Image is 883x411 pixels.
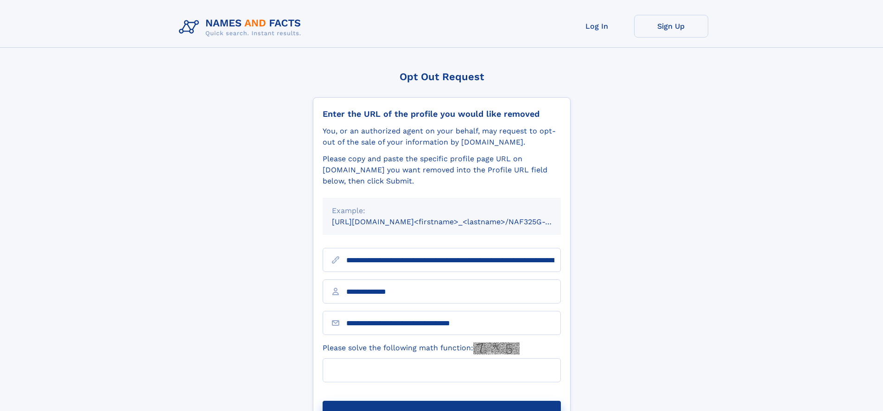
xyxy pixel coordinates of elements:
[560,15,634,38] a: Log In
[634,15,708,38] a: Sign Up
[323,109,561,119] div: Enter the URL of the profile you would like removed
[332,217,578,226] small: [URL][DOMAIN_NAME]<firstname>_<lastname>/NAF325G-xxxxxxxx
[313,71,571,82] div: Opt Out Request
[323,342,520,354] label: Please solve the following math function:
[323,153,561,187] div: Please copy and paste the specific profile page URL on [DOMAIN_NAME] you want removed into the Pr...
[332,205,552,216] div: Example:
[323,126,561,148] div: You, or an authorized agent on your behalf, may request to opt-out of the sale of your informatio...
[175,15,309,40] img: Logo Names and Facts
